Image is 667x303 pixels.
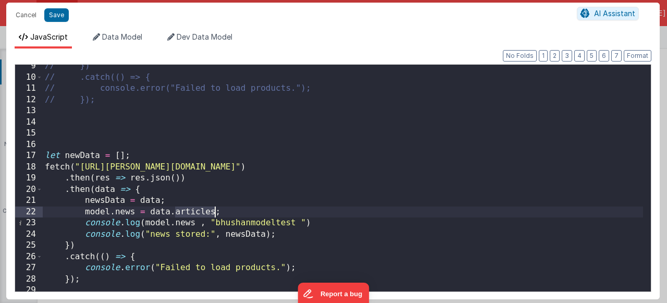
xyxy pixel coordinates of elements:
[15,184,43,196] div: 20
[15,139,43,151] div: 16
[15,240,43,251] div: 25
[15,94,43,106] div: 12
[503,50,537,62] button: No Folds
[15,229,43,240] div: 24
[15,195,43,207] div: 21
[599,50,609,62] button: 6
[15,150,43,162] div: 17
[577,7,639,20] button: AI Assistant
[15,72,43,83] div: 10
[177,32,232,41] span: Dev Data Model
[15,274,43,285] div: 28
[15,83,43,94] div: 11
[539,50,548,62] button: 1
[574,50,585,62] button: 4
[611,50,622,62] button: 7
[15,217,43,229] div: 23
[594,9,635,18] span: AI Assistant
[15,117,43,128] div: 14
[587,50,597,62] button: 5
[15,162,43,173] div: 18
[15,251,43,263] div: 26
[102,32,142,41] span: Data Model
[15,173,43,184] div: 19
[624,50,651,62] button: Format
[10,8,42,22] button: Cancel
[550,50,560,62] button: 2
[15,285,43,296] div: 29
[15,207,43,218] div: 22
[15,105,43,117] div: 13
[30,32,68,41] span: JavaScript
[15,128,43,139] div: 15
[44,8,69,22] button: Save
[562,50,572,62] button: 3
[15,262,43,274] div: 27
[15,60,43,72] div: 9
